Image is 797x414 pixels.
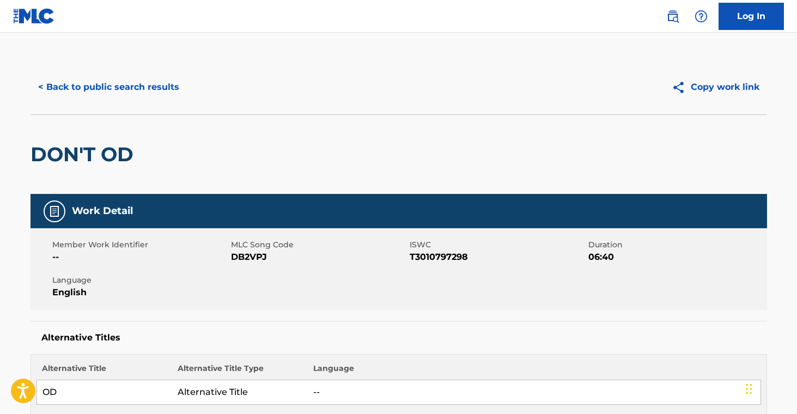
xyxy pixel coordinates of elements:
span: ISWC [410,239,586,251]
h5: Work Detail [72,205,133,217]
a: Public Search [662,5,684,27]
img: MLC Logo [13,8,55,24]
span: Member Work Identifier [52,239,228,251]
button: < Back to public search results [31,74,187,101]
th: Alternative Title Type [172,363,308,380]
td: Alternative Title [172,380,308,405]
span: Language [52,275,228,286]
th: Language [308,363,761,380]
span: -- [52,251,228,264]
img: Work Detail [48,205,61,218]
img: help [695,10,708,23]
a: Log In [719,3,784,30]
td: OD [36,380,172,405]
span: T3010797298 [410,251,586,264]
span: English [52,286,228,299]
div: Help [690,5,712,27]
td: -- [308,380,761,405]
span: MLC Song Code [231,239,407,251]
h5: Alternative Titles [41,332,756,343]
span: Duration [588,239,764,251]
iframe: Chat Widget [743,362,797,414]
button: Copy work link [664,74,767,101]
img: search [666,10,679,23]
h2: DON'T OD [31,142,139,167]
div: Drag [746,373,752,405]
th: Alternative Title [36,363,172,380]
span: DB2VPJ [231,251,407,264]
img: Copy work link [672,81,691,94]
span: 06:40 [588,251,764,264]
